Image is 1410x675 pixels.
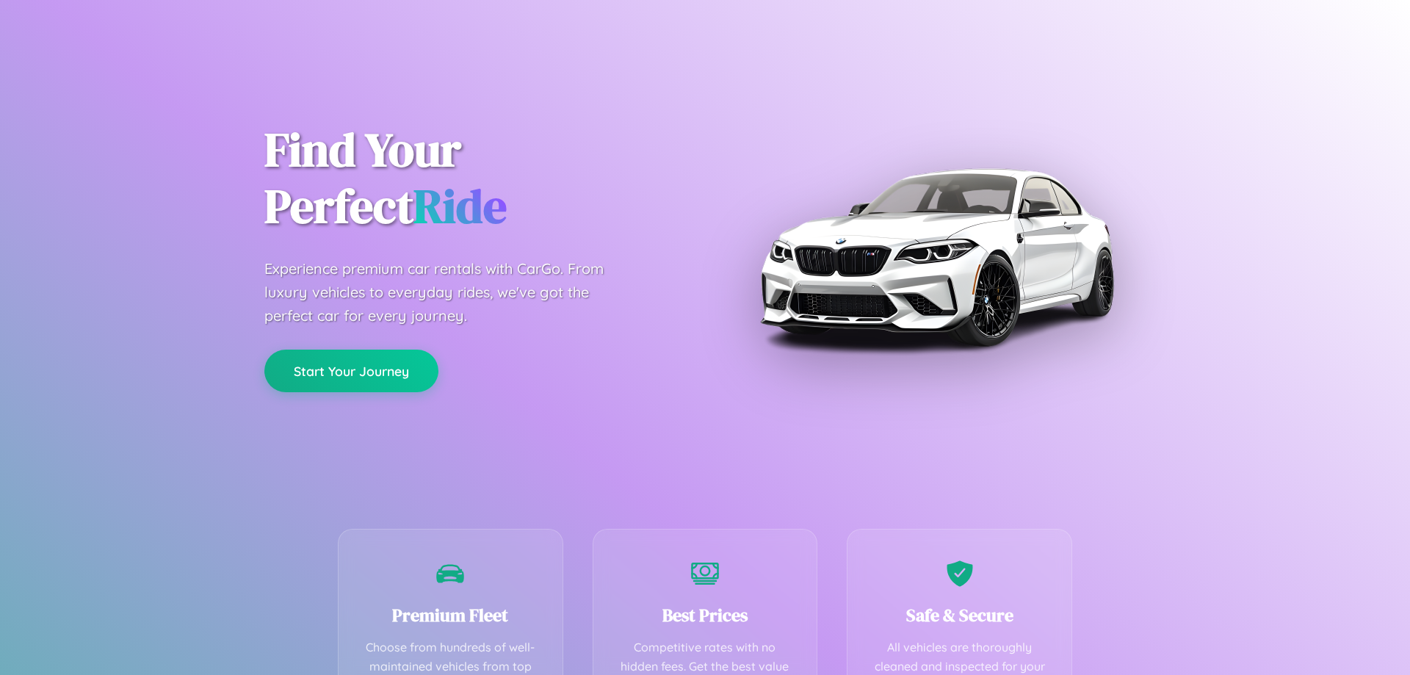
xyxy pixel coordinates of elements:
[361,603,540,627] h3: Premium Fleet
[615,603,795,627] h3: Best Prices
[753,73,1120,441] img: Premium BMW car rental vehicle
[869,603,1049,627] h3: Safe & Secure
[264,257,632,328] p: Experience premium car rentals with CarGo. From luxury vehicles to everyday rides, we've got the ...
[264,350,438,392] button: Start Your Journey
[264,122,683,235] h1: Find Your Perfect
[413,174,507,238] span: Ride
